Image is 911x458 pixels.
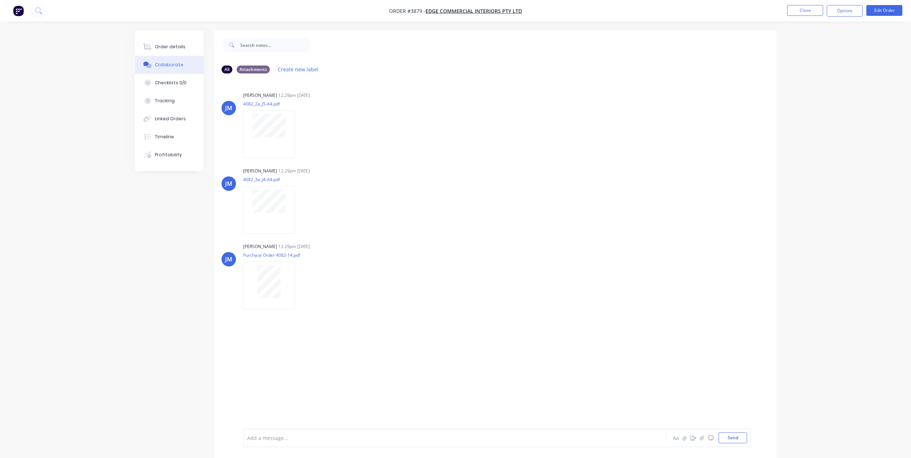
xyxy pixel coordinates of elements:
div: Attachments [237,66,270,73]
p: 4082_2a_J5-A4.pdf [243,101,302,107]
button: Close [787,5,823,16]
div: [PERSON_NAME] [243,168,277,174]
div: 12:29pm [DATE] [278,168,310,174]
button: Checklists 0/0 [135,74,204,92]
div: 12:29pm [DATE] [278,92,310,99]
div: Timeline [155,134,174,140]
div: 12:29pm [DATE] [278,243,310,250]
button: Order details [135,38,204,56]
div: Tracking [155,98,175,104]
div: [PERSON_NAME] [243,243,277,250]
input: Search notes... [240,38,312,52]
a: Edge Commercial Interiors Pty Ltd [425,8,522,14]
button: Collaborate [135,56,204,74]
button: Profitability [135,146,204,164]
div: Collaborate [155,62,183,68]
div: [PERSON_NAME] [243,92,277,99]
div: Linked Orders [155,116,186,122]
img: Factory [13,5,24,16]
div: Order details [155,44,186,50]
div: JM [225,104,232,112]
button: Send [719,432,747,443]
button: @ [680,434,689,442]
button: Edit Order [866,5,902,16]
div: JM [225,255,232,264]
div: Checklists 0/0 [155,80,187,86]
button: Options [827,5,863,17]
button: ☺ [706,434,715,442]
span: Order #3879 - [389,8,425,14]
button: Aa [672,434,680,442]
div: All [222,66,232,73]
button: Create new label [274,64,322,74]
button: Tracking [135,92,204,110]
div: JM [225,179,232,188]
div: Profitability [155,152,182,158]
p: Purchase Order 4082-14.pdf [243,252,302,258]
button: Timeline [135,128,204,146]
p: 4082_3a_J4-A4.pdf [243,176,302,183]
button: Linked Orders [135,110,204,128]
